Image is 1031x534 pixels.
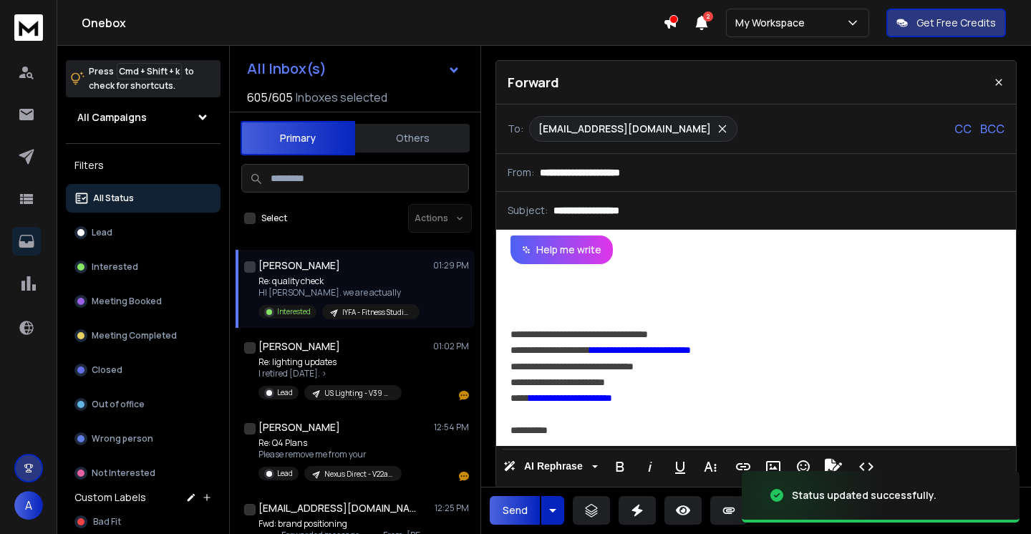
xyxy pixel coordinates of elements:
[853,452,880,481] button: Code View
[241,121,355,155] button: Primary
[820,452,847,481] button: Signature
[117,63,182,79] span: Cmd + Shift + k
[92,433,153,445] p: Wrong person
[66,218,221,247] button: Lead
[760,452,787,481] button: Insert Image (⌘P)
[792,488,936,503] div: Status updated successfully.
[77,110,147,125] h1: All Campaigns
[66,424,221,453] button: Wrong person
[66,287,221,316] button: Meeting Booked
[258,356,402,368] p: Re: lighting updates
[433,260,469,271] p: 01:29 PM
[66,356,221,384] button: Closed
[324,388,393,399] p: US Lighting - V39 Messaging > Savings 2025 - Industry: open - [PERSON_NAME]
[92,467,155,479] p: Not Interested
[980,120,1005,137] p: BCC
[66,184,221,213] button: All Status
[14,491,43,520] button: A
[277,387,293,398] p: Lead
[74,490,146,505] h3: Custom Labels
[66,390,221,419] button: Out of office
[697,452,724,481] button: More Text
[954,120,972,137] p: CC
[92,227,112,238] p: Lead
[82,14,663,31] h1: Onebox
[538,122,711,136] p: [EMAIL_ADDRESS][DOMAIN_NAME]
[508,165,534,180] p: From:
[277,468,293,479] p: Lead
[258,437,402,449] p: Re: Q4 Plans
[508,203,548,218] p: Subject:
[324,469,393,480] p: Nexus Direct - V22a Messaging - Q4/Giving [DATE] planning - new prospects
[258,449,402,460] p: Please remove me from your
[490,496,540,525] button: Send
[730,452,757,481] button: Insert Link (⌘K)
[508,72,559,92] p: Forward
[66,321,221,350] button: Meeting Completed
[92,296,162,307] p: Meeting Booked
[258,501,416,515] h1: [EMAIL_ADDRESS][DOMAIN_NAME]
[433,341,469,352] p: 01:02 PM
[790,452,817,481] button: Emoticons
[916,16,996,30] p: Get Free Credits
[258,368,402,379] p: I retired [DATE]. >
[236,54,472,83] button: All Inbox(s)
[277,306,311,317] p: Interested
[636,452,664,481] button: Italic (⌘I)
[510,236,613,264] button: Help me write
[258,518,430,530] p: Fwd: brand positioning
[93,193,134,204] p: All Status
[92,399,145,410] p: Out of office
[258,287,420,298] p: HI [PERSON_NAME]. we are actually
[66,103,221,132] button: All Campaigns
[66,155,221,175] h3: Filters
[258,420,340,435] h1: [PERSON_NAME]
[258,276,420,287] p: Re: quality check
[89,64,194,93] p: Press to check for shortcuts.
[342,307,411,318] p: IYFA - Fitness Studios - [PERSON_NAME]
[247,62,326,76] h1: All Inbox(s)
[355,122,470,154] button: Others
[508,122,523,136] p: To:
[14,14,43,41] img: logo
[886,9,1006,37] button: Get Free Credits
[261,213,287,224] label: Select
[92,261,138,273] p: Interested
[435,503,469,514] p: 12:25 PM
[735,16,810,30] p: My Workspace
[66,459,221,487] button: Not Interested
[258,258,340,273] h1: [PERSON_NAME]
[500,452,601,481] button: AI Rephrase
[703,11,713,21] span: 2
[667,452,694,481] button: Underline (⌘U)
[521,460,586,472] span: AI Rephrase
[247,89,293,106] span: 605 / 605
[258,339,340,354] h1: [PERSON_NAME]
[92,330,177,341] p: Meeting Completed
[434,422,469,433] p: 12:54 PM
[606,452,634,481] button: Bold (⌘B)
[92,364,122,376] p: Closed
[66,253,221,281] button: Interested
[296,89,387,106] h3: Inboxes selected
[93,516,121,528] span: Bad Fit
